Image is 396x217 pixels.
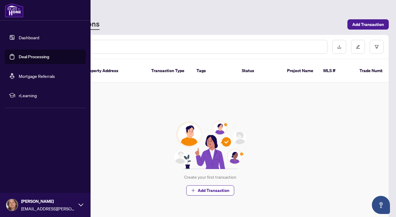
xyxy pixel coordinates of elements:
img: Profile Icon [6,199,18,211]
span: [EMAIL_ADDRESS][PERSON_NAME][DOMAIN_NAME] [21,205,75,212]
button: Add Transaction [186,185,234,196]
th: Property Address [80,59,146,83]
span: rLearning [19,92,81,99]
th: Project Name [282,59,318,83]
img: Null State Icon [171,121,249,169]
div: Create your first transaction [184,174,236,180]
th: Transaction Type [146,59,192,83]
img: logo [5,3,24,18]
span: Add Transaction [198,186,229,195]
th: Tags [192,59,237,83]
span: edit [356,45,360,49]
th: Status [237,59,282,83]
a: Deal Processing [19,54,49,59]
span: download [337,45,341,49]
span: filter [375,45,379,49]
span: Add Transaction [352,20,384,29]
a: Dashboard [19,35,39,40]
span: plus [191,188,195,193]
button: Open asap [372,196,390,214]
a: Mortgage Referrals [19,73,55,79]
button: Add Transaction [347,19,389,30]
button: download [332,40,346,54]
th: MLS # [318,59,355,83]
button: edit [351,40,365,54]
span: [PERSON_NAME] [21,198,75,205]
button: filter [370,40,384,54]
